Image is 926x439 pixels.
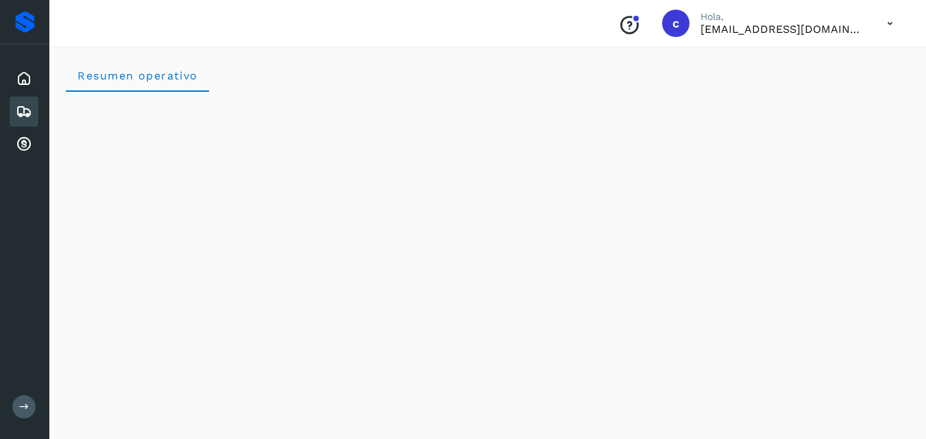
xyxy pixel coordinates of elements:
[700,11,865,23] p: Hola,
[10,97,38,127] div: Embarques
[10,64,38,94] div: Inicio
[700,23,865,36] p: cuentasespeciales8_met@castores.com.mx
[77,69,198,82] span: Resumen operativo
[10,129,38,160] div: Cuentas por cobrar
